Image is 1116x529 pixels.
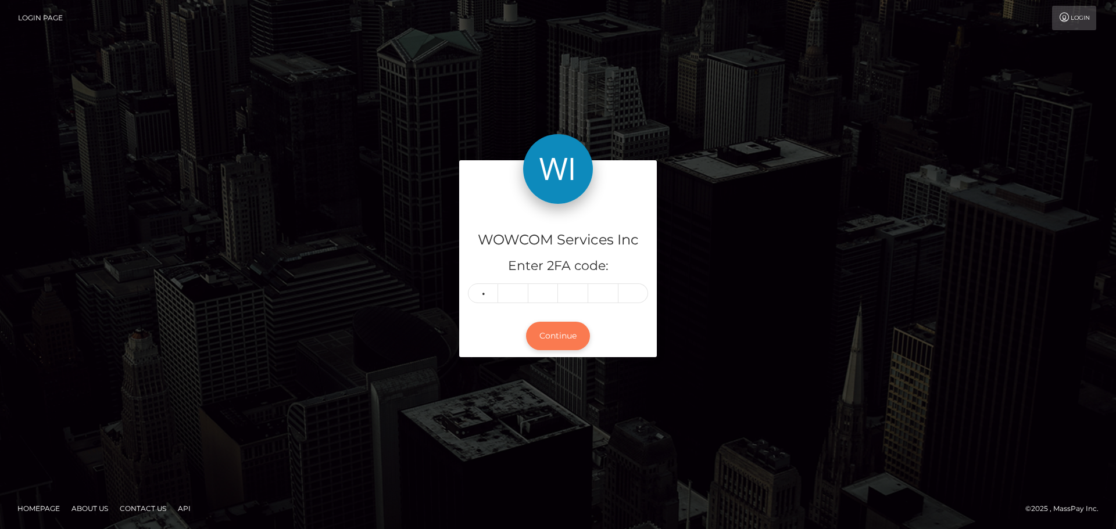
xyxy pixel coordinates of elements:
[18,6,63,30] a: Login Page
[526,322,590,350] button: Continue
[1052,6,1096,30] a: Login
[1025,502,1107,515] div: © 2025 , MassPay Inc.
[523,134,593,204] img: WOWCOM Services Inc
[13,499,65,517] a: Homepage
[173,499,195,517] a: API
[67,499,113,517] a: About Us
[468,257,648,275] h5: Enter 2FA code:
[115,499,171,517] a: Contact Us
[468,230,648,250] h4: WOWCOM Services Inc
